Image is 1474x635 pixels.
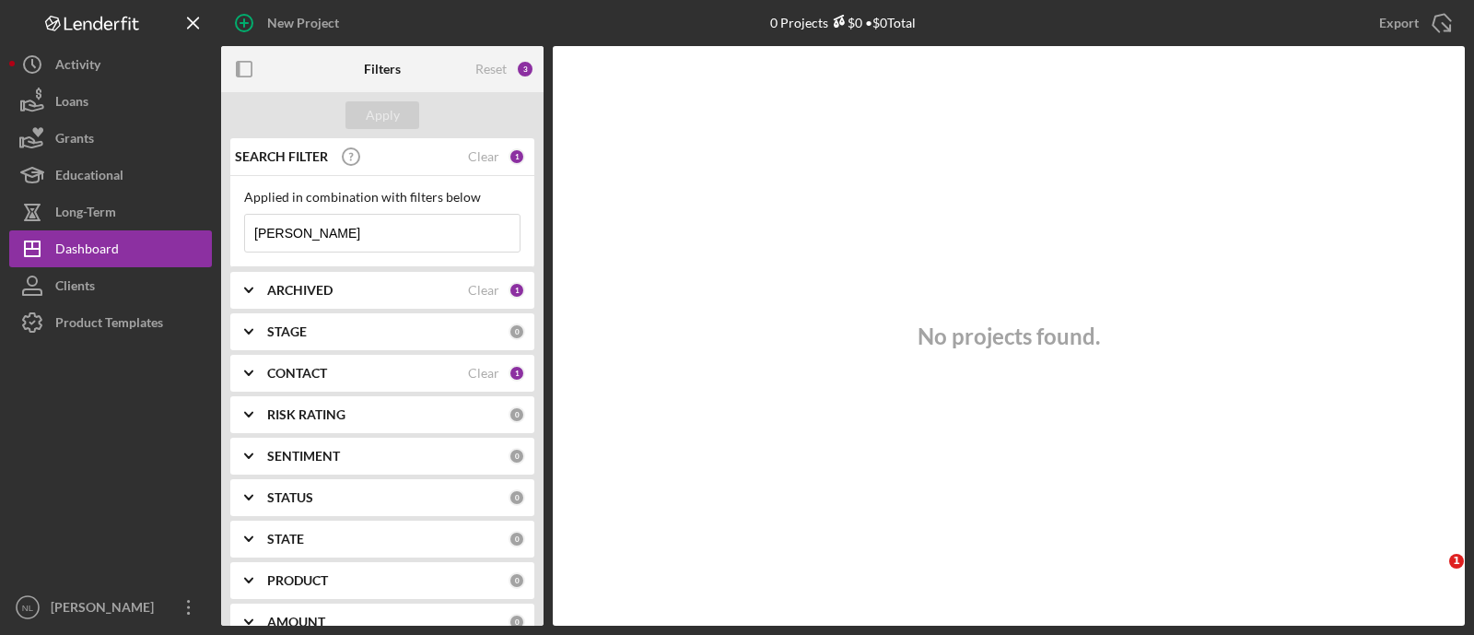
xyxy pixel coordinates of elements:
div: 0 [509,448,525,464]
b: SEARCH FILTER [235,149,328,164]
div: Clear [468,366,499,381]
div: Long-Term [55,194,116,235]
div: 1 [509,282,525,299]
b: CONTACT [267,366,327,381]
button: NL[PERSON_NAME] [9,589,212,626]
div: Grants [55,120,94,161]
div: 0 [509,614,525,630]
div: Applied in combination with filters below [244,190,521,205]
div: Clear [468,149,499,164]
text: NL [22,603,34,613]
div: 3 [516,60,534,78]
div: 1 [509,365,525,382]
div: $0 [828,15,862,30]
button: New Project [221,5,357,41]
div: 0 [509,531,525,547]
span: 1 [1449,554,1464,569]
b: ARCHIVED [267,283,333,298]
div: Loans [55,83,88,124]
button: Dashboard [9,230,212,267]
div: New Project [267,5,339,41]
div: 1 [509,148,525,165]
iframe: Intercom live chat [1411,554,1456,598]
div: Product Templates [55,304,163,346]
button: Activity [9,46,212,83]
button: Grants [9,120,212,157]
b: SENTIMENT [267,449,340,464]
b: AMOUNT [267,615,325,629]
button: Loans [9,83,212,120]
button: Educational [9,157,212,194]
b: PRODUCT [267,573,328,588]
b: STATUS [267,490,313,505]
div: Apply [366,101,400,129]
div: 0 [509,323,525,340]
div: Dashboard [55,230,119,272]
div: Reset [475,62,507,76]
div: [PERSON_NAME] [46,589,166,630]
div: 0 Projects • $0 Total [770,15,916,30]
div: 0 [509,572,525,589]
button: Long-Term [9,194,212,230]
div: Clients [55,267,95,309]
div: Clear [468,283,499,298]
button: Export [1361,5,1465,41]
div: 0 [509,489,525,506]
div: 0 [509,406,525,423]
b: RISK RATING [267,407,345,422]
h3: No projects found. [918,323,1100,349]
b: STAGE [267,324,307,339]
div: Educational [55,157,123,198]
button: Clients [9,267,212,304]
button: Product Templates [9,304,212,341]
b: Filters [364,62,401,76]
button: Apply [345,101,419,129]
div: Export [1379,5,1419,41]
b: STATE [267,532,304,547]
div: Activity [55,46,100,88]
